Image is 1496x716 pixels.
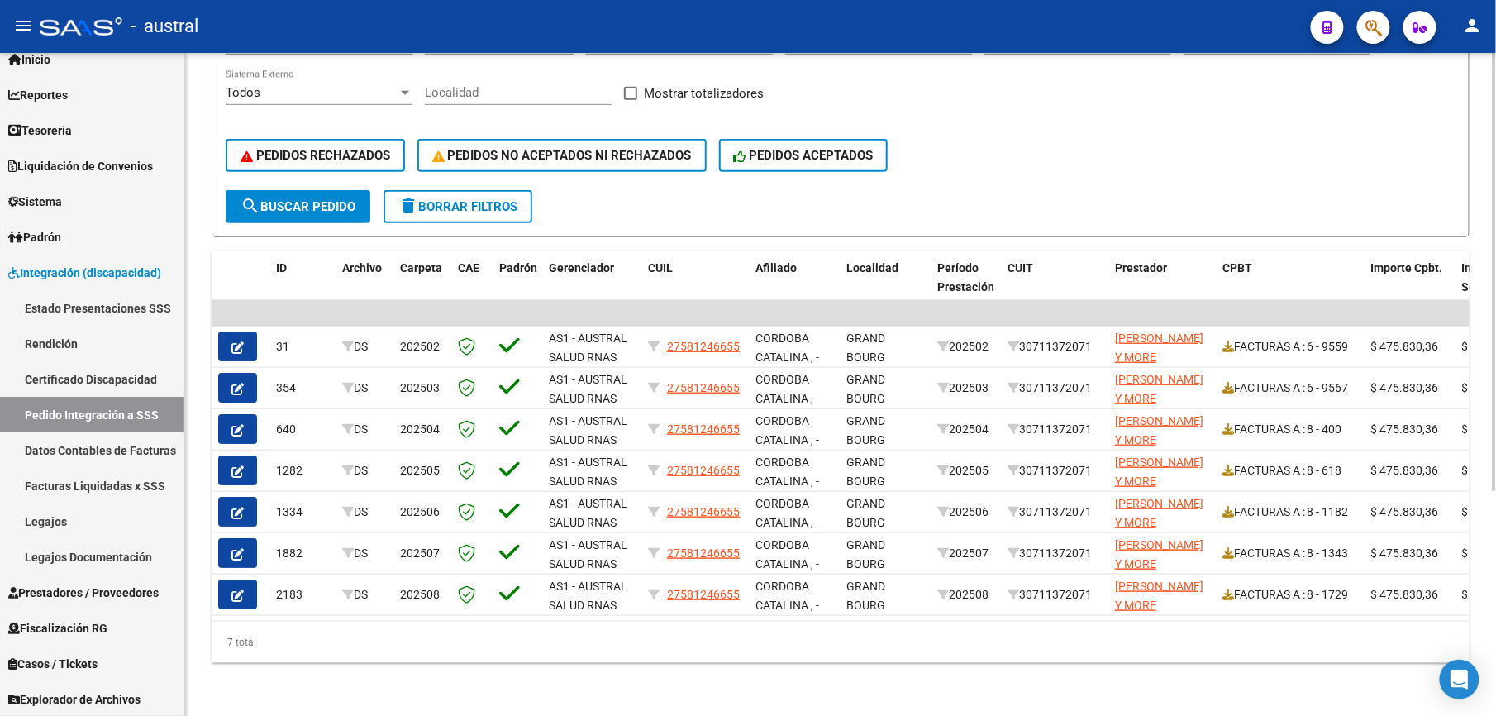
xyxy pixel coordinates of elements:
div: 30711372071 [1008,461,1102,480]
span: AS1 - AUSTRAL SALUD RNAS [549,373,627,405]
span: CPBT [1222,261,1252,274]
span: GRAND BOURG [846,414,885,446]
div: DS [342,503,387,522]
span: - austral [131,8,198,45]
span: Todos [226,85,260,100]
span: Casos / Tickets [8,655,98,673]
span: Padrón [8,228,61,246]
div: 202505 [937,461,994,480]
span: 202504 [400,422,440,436]
span: $ 475.830,36 [1371,464,1439,477]
span: CORDOBA CATALINA , - [755,538,819,570]
div: 202502 [937,337,994,356]
div: DS [342,585,387,604]
div: 30711372071 [1008,337,1102,356]
datatable-header-cell: Prestador [1108,251,1216,323]
span: PEDIDOS RECHAZADOS [241,148,390,163]
span: Mostrar totalizadores [644,84,764,103]
span: $ 475.830,36 [1371,340,1439,353]
span: AS1 - AUSTRAL SALUD RNAS [549,456,627,488]
datatable-header-cell: Gerenciador [542,251,641,323]
div: 30711372071 [1008,503,1102,522]
span: 202505 [400,464,440,477]
div: 30711372071 [1008,379,1102,398]
datatable-header-cell: CPBT [1216,251,1365,323]
span: Padrón [499,261,537,274]
datatable-header-cell: CUIT [1001,251,1108,323]
div: 640 [276,420,329,439]
span: 202507 [400,547,440,560]
span: 27581246655 [667,381,740,394]
span: GRAND BOURG [846,456,885,488]
datatable-header-cell: Localidad [840,251,931,323]
div: Open Intercom Messenger [1440,660,1479,699]
datatable-header-cell: Afiliado [749,251,840,323]
span: AS1 - AUSTRAL SALUD RNAS [549,497,627,529]
span: 27581246655 [667,340,740,353]
span: $ 475.830,36 [1371,547,1439,560]
span: [PERSON_NAME] Y MORE [PERSON_NAME] [1115,414,1203,465]
div: FACTURAS A : 8 - 1343 [1222,544,1358,563]
span: GRAND BOURG [846,373,885,405]
span: Prestadores / Proveedores [8,584,159,602]
span: $ 475.830,36 [1371,422,1439,436]
span: 202503 [400,381,440,394]
span: 202502 [400,340,440,353]
div: 202506 [937,503,994,522]
span: Buscar Pedido [241,199,355,214]
span: AS1 - AUSTRAL SALUD RNAS [549,580,627,612]
div: FACTURAS A : 8 - 618 [1222,461,1358,480]
span: Reportes [8,86,68,104]
div: 30711372071 [1008,420,1102,439]
div: 7 total [212,622,1470,663]
span: CORDOBA CATALINA , - [755,332,819,364]
span: PEDIDOS ACEPTADOS [734,148,874,163]
div: 1282 [276,461,329,480]
datatable-header-cell: CUIL [641,251,749,323]
div: 31 [276,337,329,356]
span: Integración (discapacidad) [8,264,161,282]
span: CAE [458,261,479,274]
span: [PERSON_NAME] Y MORE [PERSON_NAME] [1115,538,1203,590]
span: Liquidación de Convenios [8,157,153,175]
span: 27581246655 [667,588,740,601]
div: 202507 [937,544,994,563]
div: DS [342,461,387,480]
span: $ 475.830,36 [1371,588,1439,601]
span: Prestador [1115,261,1167,274]
span: CORDOBA CATALINA , - [755,580,819,612]
span: $ 475.830,36 [1371,381,1439,394]
span: CUIL [648,261,673,274]
span: 27581246655 [667,464,740,477]
mat-icon: search [241,196,260,216]
div: FACTURAS A : 8 - 1182 [1222,503,1358,522]
span: CORDOBA CATALINA , - [755,414,819,446]
button: PEDIDOS ACEPTADOS [719,139,889,172]
datatable-header-cell: Archivo [336,251,393,323]
span: Carpeta [400,261,442,274]
span: Inicio [8,50,50,69]
datatable-header-cell: Período Prestación [931,251,1001,323]
span: GRAND BOURG [846,538,885,570]
span: AS1 - AUSTRAL SALUD RNAS [549,538,627,570]
button: Buscar Pedido [226,190,370,223]
span: CORDOBA CATALINA , - [755,373,819,405]
div: FACTURAS A : 8 - 400 [1222,420,1358,439]
span: Fiscalización RG [8,619,107,637]
datatable-header-cell: Padrón [493,251,542,323]
button: PEDIDOS RECHAZADOS [226,139,405,172]
span: 202506 [400,505,440,518]
div: 2183 [276,585,329,604]
span: PEDIDOS NO ACEPTADOS NI RECHAZADOS [432,148,692,163]
div: FACTURAS A : 6 - 9567 [1222,379,1358,398]
span: [PERSON_NAME] Y MORE [PERSON_NAME] [1115,580,1203,631]
span: Tesorería [8,122,72,140]
div: 202508 [937,585,994,604]
span: AS1 - AUSTRAL SALUD RNAS [549,414,627,446]
span: Importe Cpbt. [1371,261,1443,274]
span: 27581246655 [667,547,740,560]
div: FACTURAS A : 8 - 1729 [1222,585,1358,604]
datatable-header-cell: Carpeta [393,251,451,323]
span: Borrar Filtros [398,199,517,214]
span: [PERSON_NAME] Y MORE [PERSON_NAME] [1115,373,1203,424]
